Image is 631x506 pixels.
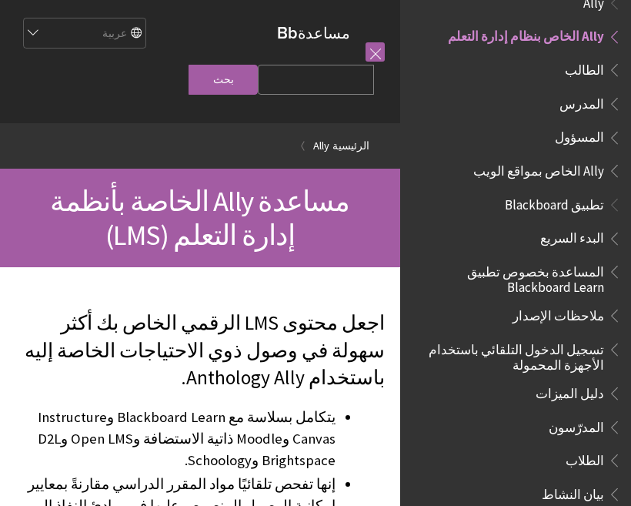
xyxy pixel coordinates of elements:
span: المسؤول [555,125,604,146]
span: بيان النشاط [542,481,604,502]
span: المدرّسون [549,414,604,435]
span: ملاحظات الإصدار [512,303,604,323]
span: المساعدة بخصوص تطبيق Blackboard Learn [419,259,604,295]
strong: Bb [277,23,298,43]
a: Ally [313,136,329,156]
span: البدء السريع [540,226,604,246]
span: تطبيق Blackboard [505,192,604,213]
span: مساعدة Ally الخاصة بأنظمة إدارة التعلم (LMS) [50,183,349,253]
li: يتكامل بسلاسة مع Blackboard Learn وInstructure Canvas وMoodle ذاتية الاستضافة وOpen LMS وD2L Brig... [15,407,336,471]
a: الرئيسية [332,136,369,156]
p: اجعل محتوى LMS الرقمي الخاص بك أكثر سهولة في وصول ذوي الاحتياجات الخاصة إليه باستخدام Anthology A... [15,310,385,392]
span: Ally الخاص بمواقع الويب [473,158,604,179]
span: دليل الميزات [536,380,604,401]
span: الطلاب [566,447,604,468]
span: Ally الخاص بنظام إدارة التعلم [448,24,604,45]
input: بحث [189,65,258,95]
select: Site Language Selector [22,18,145,49]
a: مساعدةBb [277,23,350,42]
span: المدرس [559,91,604,112]
span: الطالب [565,57,604,78]
span: تسجيل الدخول التلقائي باستخدام الأجهزة المحمولة [419,337,604,373]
